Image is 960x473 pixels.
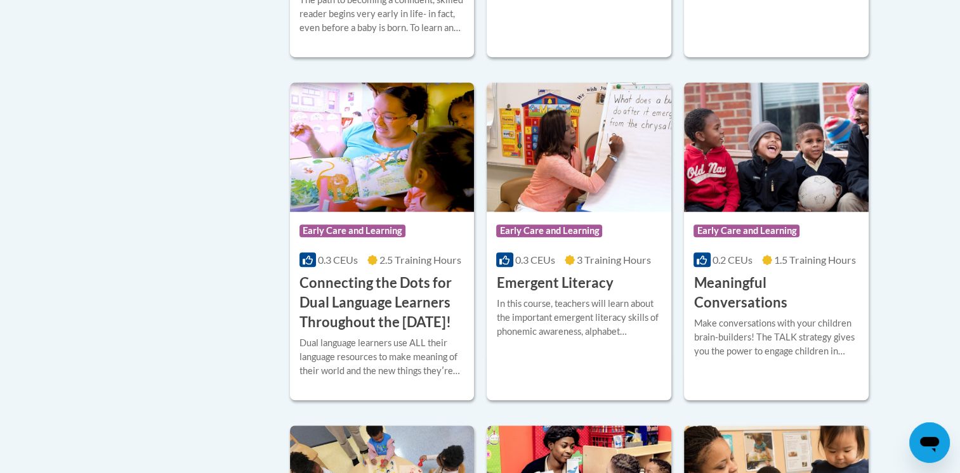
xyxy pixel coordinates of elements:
span: Early Care and Learning [299,224,405,237]
span: 0.3 CEUs [515,254,555,266]
span: Early Care and Learning [496,224,602,237]
iframe: Button to launch messaging window [909,422,950,463]
span: 2.5 Training Hours [379,254,461,266]
span: 0.2 CEUs [713,254,753,266]
h3: Emergent Literacy [496,273,613,293]
span: 1.5 Training Hours [774,254,856,266]
div: In this course, teachers will learn about the important emergent literacy skills of phonemic awar... [496,297,662,339]
span: Early Care and Learning [694,224,799,237]
img: Course Logo [684,82,869,212]
h3: Connecting the Dots for Dual Language Learners Throughout the [DATE]! [299,273,465,332]
h3: Meaningful Conversations [694,273,859,313]
a: Course LogoEarly Care and Learning0.3 CEUs3 Training Hours Emergent LiteracyIn this course, teach... [487,82,671,400]
img: Course Logo [487,82,671,212]
img: Course Logo [290,82,475,212]
div: Make conversations with your children brain-builders! The TALK strategy gives you the power to en... [694,316,859,358]
div: Dual language learners use ALL their language resources to make meaning of their world and the ne... [299,336,465,378]
a: Course LogoEarly Care and Learning0.3 CEUs2.5 Training Hours Connecting the Dots for Dual Languag... [290,82,475,400]
span: 0.3 CEUs [318,254,358,266]
a: Course LogoEarly Care and Learning0.2 CEUs1.5 Training Hours Meaningful ConversationsMake convers... [684,82,869,400]
span: 3 Training Hours [577,254,651,266]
